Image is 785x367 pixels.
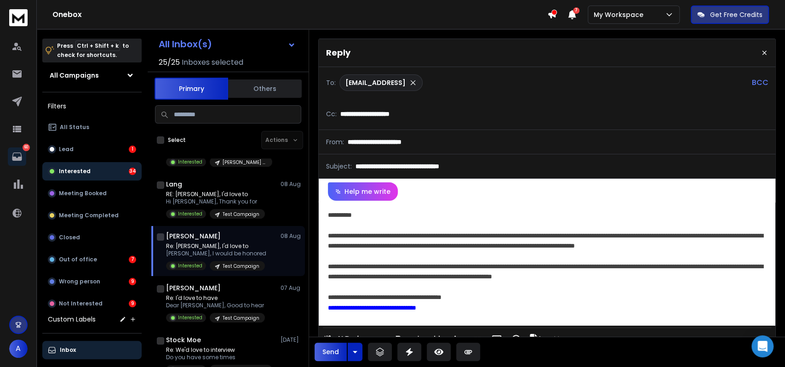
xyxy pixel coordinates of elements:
button: All Status [42,118,142,136]
button: All Inbox(s) [151,35,303,53]
button: Bold (Ctrl+B) [390,330,407,348]
button: Meeting Booked [42,184,142,203]
p: Lead [59,146,74,153]
p: Not Interested [59,300,103,307]
span: Ctrl + Shift + k [75,40,120,51]
button: Primary [155,78,228,100]
button: Not Interested9 [42,294,142,313]
img: logo [9,9,28,26]
p: [DATE] [281,336,301,344]
button: Inbox [42,341,142,359]
p: Test Campaign [223,211,259,218]
h1: Onebox [52,9,547,20]
button: More Text [447,330,465,348]
button: Lead1 [42,140,142,158]
div: 1 [129,146,136,153]
a: 60 [8,147,26,166]
h3: Custom Labels [48,315,96,324]
p: My Workspace [594,10,647,19]
p: Interested [178,314,202,321]
button: Others [228,79,302,99]
button: Wrong person9 [42,272,142,291]
button: Closed [42,228,142,247]
p: Closed [59,234,80,241]
p: BCC [751,77,768,88]
p: Interested [178,210,202,217]
button: Insert Image (Ctrl+P) [488,330,505,348]
p: [PERSON_NAME] Podcast [223,159,267,166]
button: A [9,339,28,358]
p: 07 Aug [281,284,301,292]
button: Emoticons [507,330,525,348]
p: From: [326,137,344,147]
p: Hi [PERSON_NAME], Thank you for [166,198,265,205]
h1: All Campaigns [50,71,99,80]
button: Out of office7 [42,250,142,269]
div: 34 [129,168,136,175]
p: All Status [60,124,89,131]
p: Interested [178,262,202,269]
h1: [PERSON_NAME] [166,231,221,241]
p: [PERSON_NAME], I would be honored [166,250,266,257]
button: Interested34 [42,162,142,181]
h1: All Inbox(s) [159,40,212,49]
h3: Filters [42,100,142,113]
p: Do you have some times [166,354,272,361]
button: Meeting Completed [42,206,142,225]
p: Out of office [59,256,97,263]
button: All Campaigns [42,66,142,85]
button: Send [315,343,347,361]
p: Re: [PERSON_NAME], I'd love to [166,243,266,250]
button: Signature [527,330,544,348]
p: RE: [PERSON_NAME], I'd love to [166,191,265,198]
button: Code View [548,330,565,348]
button: Underline (Ctrl+U) [428,330,446,348]
span: 7 [573,7,579,14]
p: Subject: [326,162,352,171]
p: Dear [PERSON_NAME], Good to hear [166,302,265,309]
p: Reply [326,46,350,59]
p: Re: I'd love to have [166,294,265,302]
p: Interested [178,158,202,165]
p: 60 [23,144,30,151]
button: Help me write [328,182,398,201]
p: Test Campaign [223,315,259,322]
p: Test Campaign [223,263,259,270]
h3: Inboxes selected [182,57,243,68]
h1: [PERSON_NAME] [166,283,221,293]
p: Get Free Credits [710,10,762,19]
div: 7 [129,256,136,263]
label: Select [168,136,186,144]
div: 9 [129,300,136,307]
span: AI Rephrase [335,335,376,343]
button: Insert Link (Ctrl+K) [469,330,486,348]
div: 9 [129,278,136,285]
p: To: [326,78,336,87]
p: [EMAIL_ADDRESS] [345,78,406,87]
p: Interested [59,168,91,175]
span: 25 / 25 [159,57,180,68]
button: Italic (Ctrl+I) [409,330,426,348]
p: Press to check for shortcuts. [57,41,129,60]
p: Wrong person [59,278,100,285]
p: 08 Aug [281,181,301,188]
h1: Lang [166,180,182,189]
div: Open Intercom Messenger [751,335,774,357]
p: Cc: [326,109,337,119]
p: Meeting Booked [59,190,107,197]
p: 08 Aug [281,232,301,240]
p: Meeting Completed [59,212,119,219]
p: Inbox [60,346,76,354]
h1: Stock Moe [166,335,201,344]
p: Re: We'd love to interview [166,346,272,354]
button: AI Rephrase [321,330,386,348]
button: Get Free Credits [691,6,769,24]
